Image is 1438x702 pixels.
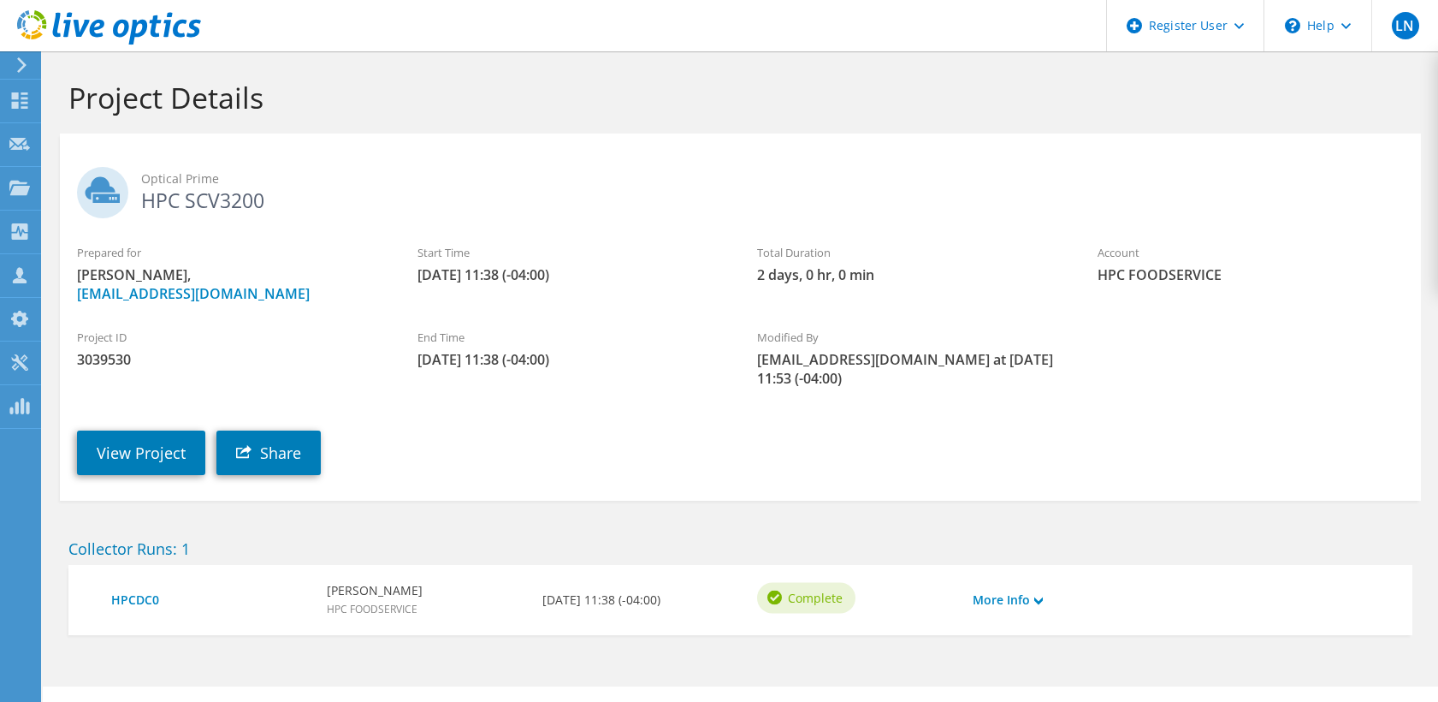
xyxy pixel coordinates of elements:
a: [EMAIL_ADDRESS][DOMAIN_NAME] [77,284,310,303]
a: View Project [77,431,205,475]
label: End Time [417,329,724,346]
b: [DATE] 11:38 (-04:00) [542,591,660,610]
label: Project ID [77,329,383,346]
span: HPC FOODSERVICE [1098,265,1404,284]
span: HPC FOODSERVICE [327,602,417,616]
label: Start Time [417,244,724,261]
span: [DATE] 11:38 (-04:00) [417,265,724,284]
a: Share [216,431,321,475]
span: Complete [788,588,843,607]
label: Total Duration [757,244,1063,261]
span: 3039530 [77,350,383,369]
span: Optical Prime [141,170,1404,188]
label: Prepared for [77,244,383,261]
h1: Project Details [68,80,1404,116]
span: [PERSON_NAME], [77,265,383,303]
a: HPCDC0 [111,591,310,610]
span: 2 days, 0 hr, 0 min [757,265,1063,284]
span: LN [1392,12,1419,39]
b: [PERSON_NAME] [327,581,423,600]
span: [EMAIL_ADDRESS][DOMAIN_NAME] at [DATE] 11:53 (-04:00) [757,350,1063,388]
h2: Collector Runs: 1 [68,539,1412,558]
span: [DATE] 11:38 (-04:00) [417,350,724,369]
label: Account [1098,244,1404,261]
label: Modified By [757,329,1063,346]
h2: HPC SCV3200 [77,167,1404,210]
svg: \n [1285,18,1300,33]
a: More Info [973,591,1043,610]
